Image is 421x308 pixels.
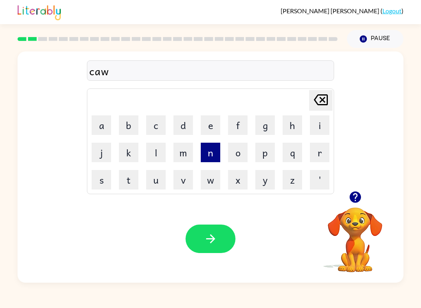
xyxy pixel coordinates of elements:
[146,115,166,135] button: c
[283,115,302,135] button: h
[281,7,403,14] div: ( )
[201,143,220,162] button: n
[92,170,111,189] button: s
[310,170,329,189] button: '
[316,195,394,273] video: Your browser must support playing .mp4 files to use Literably. Please try using another browser.
[146,170,166,189] button: u
[347,30,403,48] button: Pause
[92,143,111,162] button: j
[310,115,329,135] button: i
[119,115,138,135] button: b
[228,143,248,162] button: o
[310,143,329,162] button: r
[283,170,302,189] button: z
[173,115,193,135] button: d
[173,143,193,162] button: m
[119,170,138,189] button: t
[382,7,402,14] a: Logout
[119,143,138,162] button: k
[228,170,248,189] button: x
[173,170,193,189] button: v
[281,7,380,14] span: [PERSON_NAME] [PERSON_NAME]
[92,115,111,135] button: a
[201,170,220,189] button: w
[18,3,61,20] img: Literably
[228,115,248,135] button: f
[89,63,332,79] div: caw
[255,170,275,189] button: y
[255,115,275,135] button: g
[283,143,302,162] button: q
[146,143,166,162] button: l
[201,115,220,135] button: e
[255,143,275,162] button: p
